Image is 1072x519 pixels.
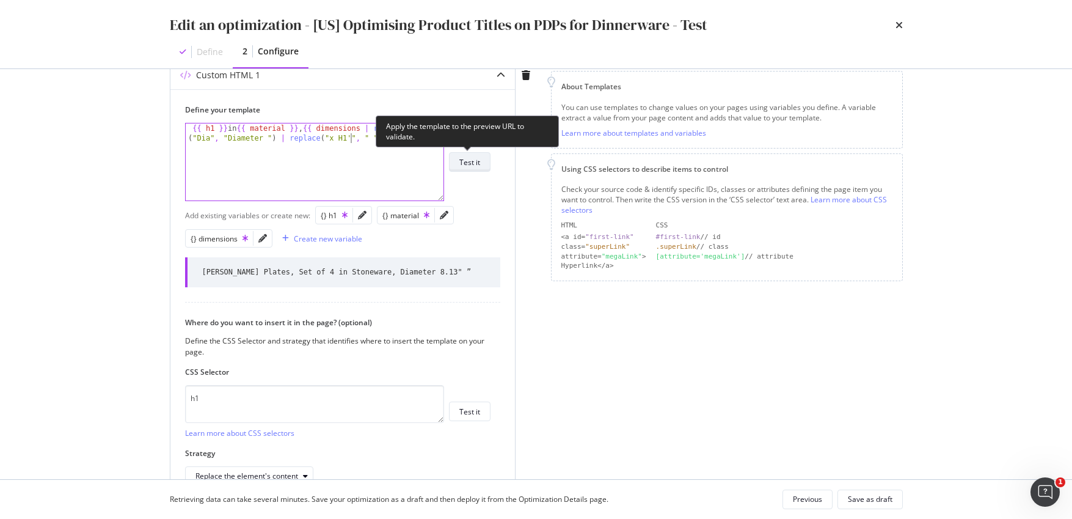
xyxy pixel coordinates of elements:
label: CSS Selector [185,367,490,377]
div: Check your source code & identify specific IDs, classes or attributes defining the page item you ... [561,184,892,215]
button: Test it [449,152,490,172]
div: Test it [459,407,480,417]
button: {} h1 [321,208,348,223]
div: {} dimensions [191,234,248,244]
div: HTML [561,221,646,230]
label: Where do you want to insert it in the page? (optional) [185,317,490,328]
div: Define the CSS Selector and strategy that identifies where to insert the template on your page. [185,336,490,356]
div: CSS [656,221,892,230]
div: Hyperlink</a> [561,261,646,271]
a: Learn more about CSS selectors [561,194,887,215]
div: {} material [382,210,429,221]
button: {} material [382,208,429,223]
div: pencil [440,211,448,219]
div: class= [561,242,646,252]
button: Save as draft [837,490,903,509]
div: pencil [258,234,267,243]
button: Replace the element's content [185,466,313,486]
label: Strategy [185,448,490,458]
div: // id [656,232,892,242]
label: Define your template [185,105,490,115]
span: 1 [1056,477,1065,487]
div: pencil [358,211,366,219]
div: "first-link" [585,233,633,241]
button: Test it [449,402,490,421]
div: [PERSON_NAME] Plates, Set of 4 in Stoneware, Diameter 8.13" ” [202,267,472,278]
div: #first-link [656,233,701,241]
button: Previous [782,490,833,509]
div: Add existing variables or create new: [185,210,310,221]
button: Create new variable [277,229,362,248]
div: You can use templates to change values on your pages using variables you define. A variable extra... [561,102,892,123]
div: Apply the template to the preview URL to validate. [376,116,559,147]
div: [attribute='megaLink'] [656,252,745,260]
div: Configure [258,45,299,57]
div: Previous [793,494,822,504]
a: Learn more about templates and variables [561,128,706,138]
button: {} dimensions [191,231,248,246]
div: times [895,15,903,35]
div: Save as draft [848,494,892,504]
div: // class [656,242,892,252]
div: Define [197,46,223,58]
div: Using CSS selectors to describe items to control [561,164,892,174]
div: Test it [459,157,480,167]
textarea: h1 [185,385,444,423]
div: // attribute [656,252,892,262]
iframe: Intercom live chat [1030,477,1060,507]
div: Create new variable [294,234,362,244]
div: Retrieving data can take several minutes. Save your optimization as a draft and then deploy it fr... [170,494,608,504]
div: "superLink" [585,243,630,251]
div: Edit an optimization - [US] Optimising Product Titles on PDPs for Dinnerware - Test [170,15,707,35]
div: 2 [242,45,247,57]
div: <a id= [561,232,646,242]
a: Learn more about CSS selectors [185,428,294,438]
div: "megaLink" [602,252,642,260]
div: About Templates [561,81,892,92]
div: attribute= > [561,252,646,262]
div: Replace the element's content [195,473,298,480]
div: Custom HTML 1 [196,69,260,81]
div: {} h1 [321,210,348,221]
div: .superLink [656,243,696,251]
